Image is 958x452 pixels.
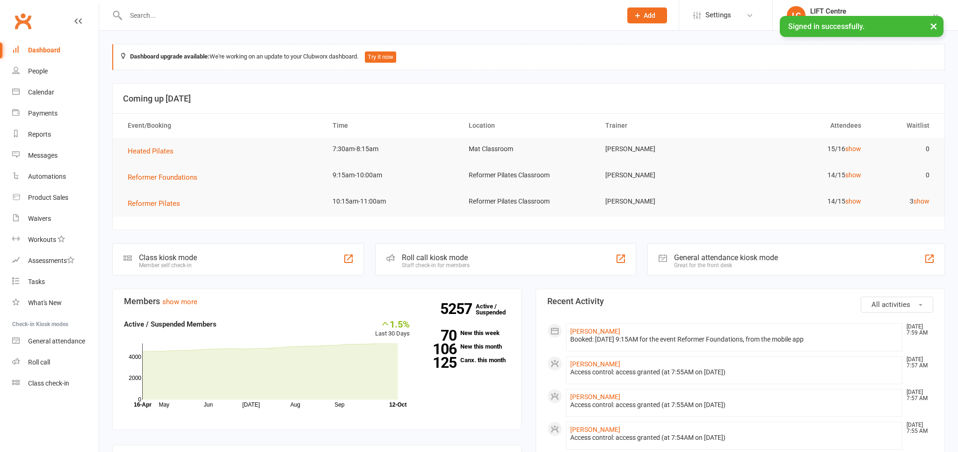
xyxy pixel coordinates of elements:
[128,198,187,209] button: Reformer Pilates
[128,146,180,157] button: Heated Pilates
[324,114,461,138] th: Time
[12,352,99,373] a: Roll call
[12,187,99,208] a: Product Sales
[870,138,938,160] td: 0
[914,197,929,205] a: show
[424,342,457,356] strong: 106
[12,229,99,250] a: Workouts
[402,262,470,269] div: Staff check-in for members
[402,253,470,262] div: Roll call kiosk mode
[324,138,461,160] td: 7:30am-8:15am
[870,190,938,212] td: 3
[733,164,870,186] td: 14/15
[375,319,410,329] div: 1.5%
[870,164,938,186] td: 0
[460,164,597,186] td: Reformer Pilates Classroom
[460,114,597,138] th: Location
[547,297,933,306] h3: Recent Activity
[476,296,517,322] a: 5257Active / Suspended
[12,145,99,166] a: Messages
[12,373,99,394] a: Class kiosk mode
[28,46,60,54] div: Dashboard
[902,389,933,401] time: [DATE] 7:57 AM
[12,40,99,61] a: Dashboard
[112,44,945,70] div: We're working on an update to your Clubworx dashboard.
[871,300,910,309] span: All activities
[365,51,396,63] button: Try it now
[570,360,620,368] a: [PERSON_NAME]
[12,271,99,292] a: Tasks
[925,16,942,36] button: ×
[12,166,99,187] a: Automations
[28,278,45,285] div: Tasks
[28,131,51,138] div: Reports
[123,9,615,22] input: Search...
[28,337,85,345] div: General attendance
[460,190,597,212] td: Reformer Pilates Classroom
[674,253,778,262] div: General attendance kiosk mode
[124,320,217,328] strong: Active / Suspended Members
[28,257,74,264] div: Assessments
[570,426,620,433] a: [PERSON_NAME]
[644,12,655,19] span: Add
[28,358,50,366] div: Roll call
[12,208,99,229] a: Waivers
[28,299,62,306] div: What's New
[139,262,197,269] div: Member self check-in
[12,292,99,313] a: What's New
[597,190,733,212] td: [PERSON_NAME]
[130,53,210,60] strong: Dashboard upgrade available:
[123,94,934,103] h3: Coming up [DATE]
[788,22,864,31] span: Signed in successfully.
[570,368,898,376] div: Access control: access granted (at 7:55AM on [DATE])
[424,343,510,350] a: 106New this month
[28,109,58,117] div: Payments
[424,357,510,363] a: 125Canx. this month
[375,319,410,339] div: Last 30 Days
[733,114,870,138] th: Attendees
[733,190,870,212] td: 14/15
[597,114,733,138] th: Trainer
[440,302,476,316] strong: 5257
[424,330,510,336] a: 70New this week
[674,262,778,269] div: Great for the front desk
[845,145,861,153] a: show
[570,335,898,343] div: Booked: [DATE] 9:15AM for the event Reformer Foundations, from the mobile app
[845,197,861,205] a: show
[597,138,733,160] td: [PERSON_NAME]
[28,194,68,201] div: Product Sales
[124,297,510,306] h3: Members
[570,393,620,401] a: [PERSON_NAME]
[28,67,48,75] div: People
[162,298,197,306] a: show more
[570,401,898,409] div: Access control: access granted (at 7:55AM on [DATE])
[902,357,933,369] time: [DATE] 7:57 AM
[28,173,66,180] div: Automations
[460,138,597,160] td: Mat Classroom
[128,147,174,155] span: Heated Pilates
[128,173,197,182] span: Reformer Foundations
[870,114,938,138] th: Waitlist
[424,356,457,370] strong: 125
[11,9,35,33] a: Clubworx
[28,152,58,159] div: Messages
[12,250,99,271] a: Assessments
[810,15,932,24] div: Launceston Institute Of Fitness & Training
[424,328,457,343] strong: 70
[28,88,54,96] div: Calendar
[12,103,99,124] a: Payments
[139,253,197,262] div: Class kiosk mode
[787,6,806,25] div: LC
[597,164,733,186] td: [PERSON_NAME]
[810,7,932,15] div: LIFT Centre
[12,331,99,352] a: General attendance kiosk mode
[733,138,870,160] td: 15/16
[902,422,933,434] time: [DATE] 7:55 AM
[570,434,898,442] div: Access control: access granted (at 7:54AM on [DATE])
[705,5,731,26] span: Settings
[128,172,204,183] button: Reformer Foundations
[627,7,667,23] button: Add
[324,164,461,186] td: 9:15am-10:00am
[28,215,51,222] div: Waivers
[28,379,69,387] div: Class check-in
